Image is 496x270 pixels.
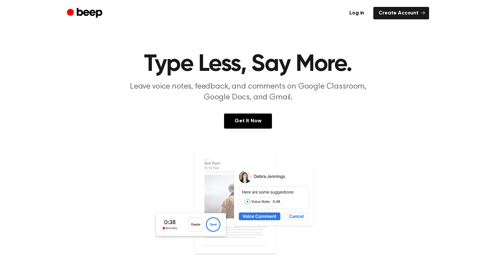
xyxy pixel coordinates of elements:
p: Leave voice notes, feedback, and comments on Google Classroom, Google Docs, and Gmail. [122,81,374,103]
h1: Type Less, Say More. [80,52,416,76]
a: Beep [67,7,104,20]
a: Log in [344,7,369,19]
a: Get It Now [224,114,272,129]
a: Create Account [373,7,429,19]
